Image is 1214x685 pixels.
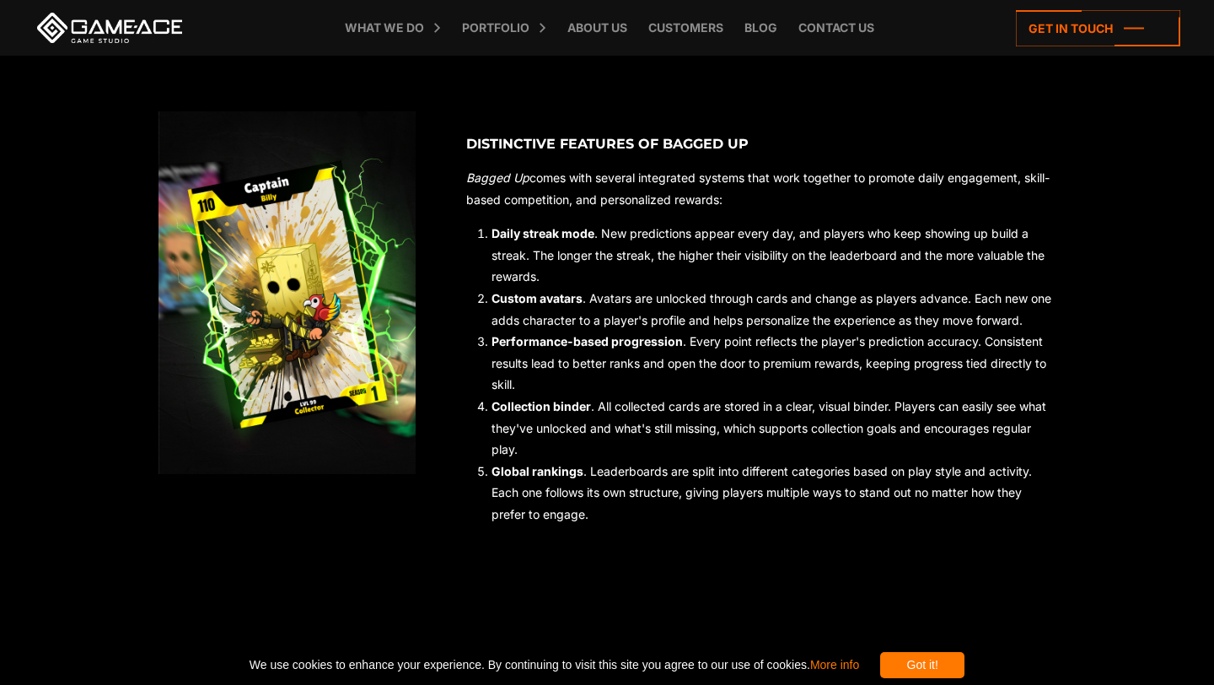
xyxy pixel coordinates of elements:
[492,334,683,348] strong: Performance-based progression
[158,111,416,474] img: Bagged up features img
[492,399,591,413] strong: Collection binder
[492,226,594,240] strong: Daily streak mode
[492,291,583,305] strong: Custom avatars
[880,652,964,678] div: Got it!
[466,136,1056,152] h3: Distinctive Features of Bagged Up
[492,223,1056,288] li: . New predictions appear every day, and players who keep showing up build a streak. The longer th...
[492,461,1056,526] li: . Leaderboards are split into different categories based on play style and activity. Each one fol...
[492,464,583,478] strong: Global rankings
[492,331,1056,396] li: . Every point reflects the player's prediction accuracy. Consistent results lead to better ranks ...
[492,288,1056,331] li: . Avatars are unlocked through cards and change as players advance. Each new one adds character t...
[492,396,1056,461] li: . All collected cards are stored in a clear, visual binder. Players can easily see what they've u...
[250,652,859,678] span: We use cookies to enhance your experience. By continuing to visit this site you agree to our use ...
[466,167,1056,210] p: comes with several integrated systems that work together to promote daily engagement, skill-based...
[1016,10,1180,46] a: Get in touch
[466,170,529,185] em: Bagged Up
[810,658,859,672] a: More info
